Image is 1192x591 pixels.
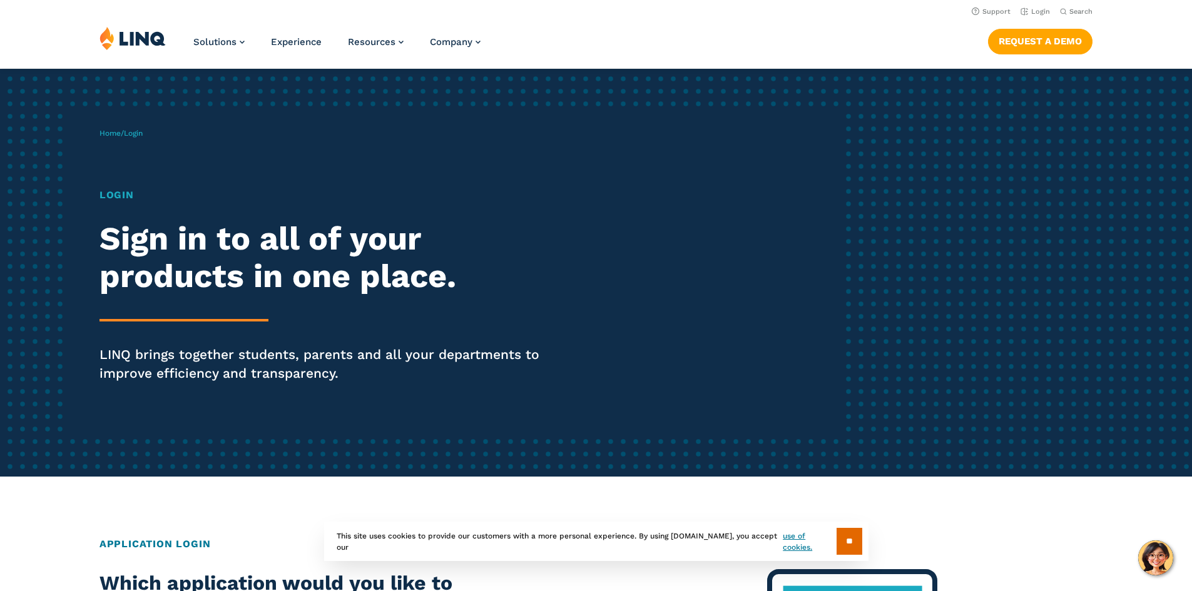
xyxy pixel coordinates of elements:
a: Request a Demo [988,29,1093,54]
button: Open Search Bar [1060,7,1093,16]
span: / [99,129,143,138]
div: This site uses cookies to provide our customers with a more personal experience. By using [DOMAIN... [324,522,869,561]
a: Login [1021,8,1050,16]
nav: Button Navigation [988,26,1093,54]
a: Home [99,129,121,138]
img: LINQ | K‑12 Software [99,26,166,50]
span: Resources [348,36,395,48]
nav: Primary Navigation [193,26,481,68]
a: Support [972,8,1011,16]
a: Resources [348,36,404,48]
a: use of cookies. [783,530,836,553]
button: Hello, have a question? Let’s chat. [1138,540,1173,575]
span: Solutions [193,36,237,48]
a: Company [430,36,481,48]
h2: Sign in to all of your products in one place. [99,220,559,295]
span: Login [124,129,143,138]
span: Company [430,36,472,48]
p: LINQ brings together students, parents and all your departments to improve efficiency and transpa... [99,345,559,383]
span: Search [1069,8,1093,16]
a: Experience [271,36,322,48]
h1: Login [99,188,559,203]
a: Solutions [193,36,245,48]
h2: Application Login [99,537,1093,552]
